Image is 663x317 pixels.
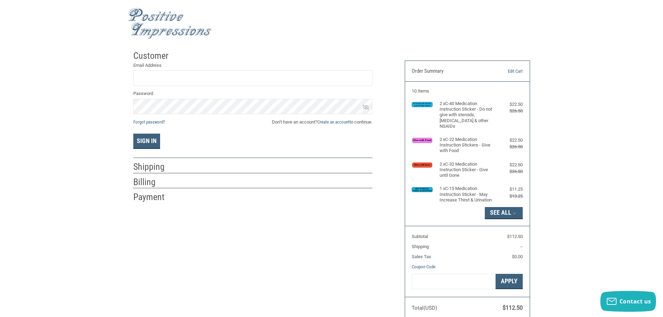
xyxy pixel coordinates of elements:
input: Gift Certificate or Coupon Code [412,274,496,290]
a: Forgot password? [133,119,165,125]
span: Don’t have an account? to continue. [272,119,372,126]
span: Sales Tax [412,254,431,259]
h4: 2 x C-22 Medication Instruction Stickers - Give with Food [440,137,494,154]
div: $11.25 [495,186,523,193]
h4: 1 x C-15 Medication Instruction Sticker - May Increase Thirst & Urination [440,186,494,203]
span: Subtotal [412,234,428,239]
h3: Order Summary [412,68,487,75]
h4: 2 x C-40 Medication Instruction Sticker - Do not give with steroids, [MEDICAL_DATA] & other NSAIDs [440,101,494,129]
div: $26.50 [495,168,523,175]
button: See All [485,207,523,219]
h3: 10 Items [412,88,523,94]
div: $22.50 [495,101,523,108]
a: Edit Cart [487,68,523,75]
span: $112.50 [503,304,523,311]
h2: Payment [133,191,174,203]
span: $0.00 [512,254,523,259]
span: Contact us [619,298,651,305]
button: Apply [496,274,523,290]
label: Email Address [133,62,372,69]
h2: Shipping [133,161,174,173]
div: $26.50 [495,143,523,150]
span: Shipping [412,244,429,249]
h2: Billing [133,176,174,188]
span: Total (USD) [412,305,437,311]
a: Create an account [317,119,349,125]
div: $26.50 [495,108,523,114]
span: -- [520,244,523,249]
label: Password [133,90,372,97]
div: $22.50 [495,161,523,168]
img: Positive Impressions [128,8,212,39]
div: $13.25 [495,193,523,200]
h2: Customer [133,50,174,62]
div: $22.50 [495,137,523,144]
span: $112.50 [507,234,523,239]
h4: 2 x C-32 Medication Instruction Sticker - Give until Gone [440,161,494,179]
button: Sign In [133,134,160,149]
a: Coupon Code [412,264,435,269]
button: Contact us [600,291,656,312]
